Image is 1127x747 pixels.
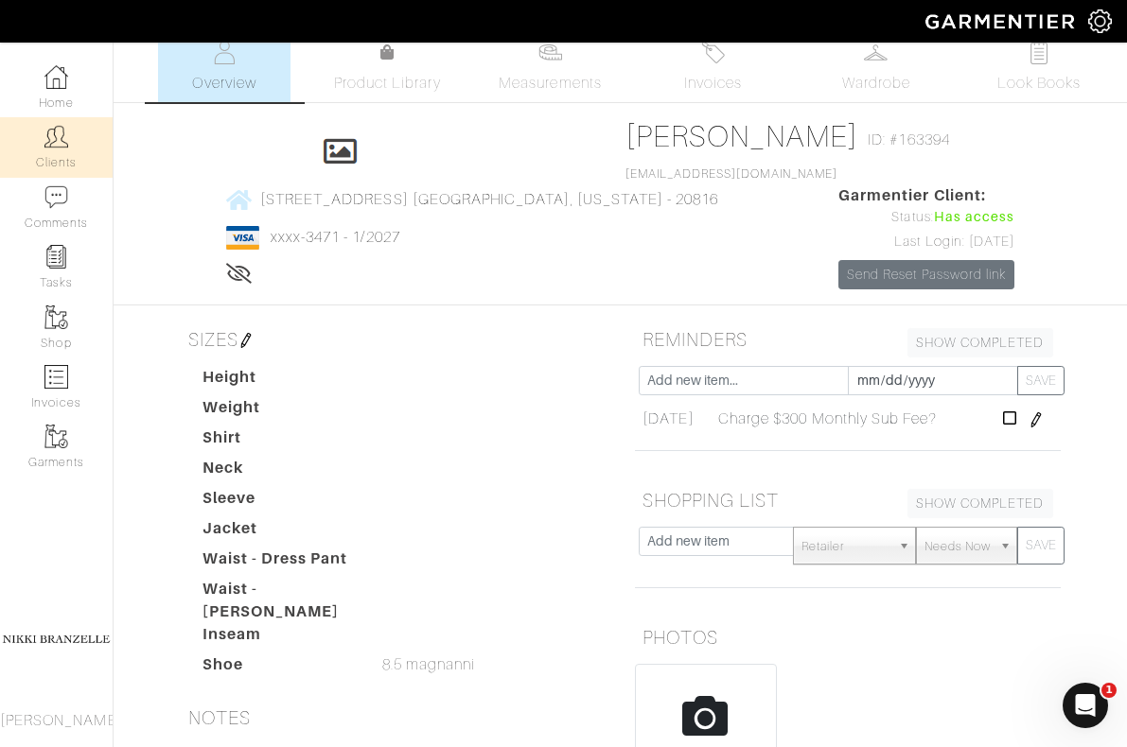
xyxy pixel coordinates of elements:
[1017,527,1065,565] button: SAVE
[44,365,68,389] img: orders-icon-0abe47150d42831381b5fb84f609e132dff9fe21cb692f30cb5eec754e2cba89.png
[718,408,937,430] span: Charge $300 Monthly Sub Fee?
[44,185,68,209] img: comment-icon-a0a6a9ef722e966f86d9cbdc48e553b5cf19dbc54f86b18d962a5391bc8f6eb6.png
[934,207,1015,228] span: Has access
[838,184,1014,207] span: Garmentier Client:
[868,129,950,151] span: ID: #163394
[973,33,1105,102] a: Look Books
[238,333,254,348] img: pen-cf24a1663064a2ec1b9c1bd2387e9de7a2fa800b781884d57f21acf72779bad2.png
[639,527,795,556] input: Add new item
[1063,683,1108,728] iframe: Intercom live chat
[1017,366,1065,395] button: SAVE
[1029,412,1044,427] img: pen-cf24a1663064a2ec1b9c1bd2387e9de7a2fa800b781884d57f21acf72779bad2.png
[810,33,942,102] a: Wardrobe
[334,72,441,95] span: Product Library
[192,72,255,95] span: Overview
[643,408,694,430] span: [DATE]
[321,42,453,95] a: Product Library
[838,260,1014,289] a: Send Reset Password link
[188,426,368,457] dt: Shirt
[625,119,859,153] a: [PERSON_NAME]
[864,41,888,64] img: wardrobe-487a4870c1b7c33e795ec22d11cfc2ed9d08956e64fb3008fe2437562e282088.svg
[271,229,400,246] a: xxxx-3471 - 1/2027
[226,226,259,250] img: visa-934b35602734be37eb7d5d7e5dbcd2044c359bf20a24dc3361ca3fa54326a8a7.png
[801,528,890,565] span: Retailer
[188,578,368,623] dt: Waist - [PERSON_NAME]
[538,41,562,64] img: measurements-466bbee1fd09ba9460f595b01e5d73f9e2bff037440d3c8f018324cb6cdf7a4a.svg
[44,125,68,148] img: clients-icon-6bae9207a08558b7cb47a8932f037763ab4055f8c8b6bfacd5dc20c3e0201464.png
[484,33,617,102] a: Measurements
[188,457,368,487] dt: Neck
[635,481,1061,519] h5: SHOPPING LIST
[924,528,991,565] span: Needs Now
[635,321,1061,358] h5: REMINDERS
[907,328,1053,357] a: SHOW COMPLETED
[44,305,68,329] img: garments-icon-b7da505a4dc4fd61783c78ac3ca0ef83fa9d6f193b1c9dc38574b1d14d53ca28.png
[701,41,725,64] img: orders-27d20c2124de7fd6de4e0e44c1d41de31381a507db9b33961299e4e07d508b8c.svg
[916,5,1088,38] img: garmentier-logo-header-white-b43fb05a5012e4ada735d5af1a66efaba907eab6374d6393d1fbf88cb4ef424d.png
[1088,9,1112,33] img: gear-icon-white-bd11855cb880d31180b6d7d6211b90ccbf57a29d726f0c71d8c61bd08dd39cc2.png
[260,191,719,208] span: [STREET_ADDRESS] [GEOGRAPHIC_DATA], [US_STATE] - 20816
[907,489,1053,518] a: SHOW COMPLETED
[44,425,68,448] img: garments-icon-b7da505a4dc4fd61783c78ac3ca0ef83fa9d6f193b1c9dc38574b1d14d53ca28.png
[188,366,368,396] dt: Height
[382,653,476,676] span: 8.5 magnanni
[684,72,742,95] span: Invoices
[188,623,368,653] dt: Inseam
[635,618,1061,656] h5: PHOTOS
[639,366,849,395] input: Add new item...
[499,72,602,95] span: Measurements
[158,33,291,102] a: Overview
[838,232,1014,252] div: Last Login: [DATE]
[44,245,68,269] img: reminder-icon-8004d30b9f0a5d33ae49ab947aed9ed385cf756f9e5892f1edd6e32f2345188e.png
[1101,683,1117,698] span: 1
[226,187,719,211] a: [STREET_ADDRESS] [GEOGRAPHIC_DATA], [US_STATE] - 20816
[625,167,837,181] a: [EMAIL_ADDRESS][DOMAIN_NAME]
[1027,41,1050,64] img: todo-9ac3debb85659649dc8f770b8b6100bb5dab4b48dedcbae339e5042a72dfd3cc.svg
[838,207,1014,228] div: Status:
[188,487,368,517] dt: Sleeve
[188,517,368,547] dt: Jacket
[188,653,368,684] dt: Shoe
[181,321,607,358] h5: SIZES
[997,72,1082,95] span: Look Books
[181,699,607,737] h5: NOTES
[213,41,237,64] img: basicinfo-40fd8af6dae0f16599ec9e87c0ef1c0a1fdea2edbe929e3d69a839185d80c458.svg
[842,72,910,95] span: Wardrobe
[647,33,780,102] a: Invoices
[188,547,368,578] dt: Waist - Dress Pant
[44,65,68,89] img: dashboard-icon-dbcd8f5a0b271acd01030246c82b418ddd0df26cd7fceb0bd07c9910d44c42f6.png
[188,396,368,426] dt: Weight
